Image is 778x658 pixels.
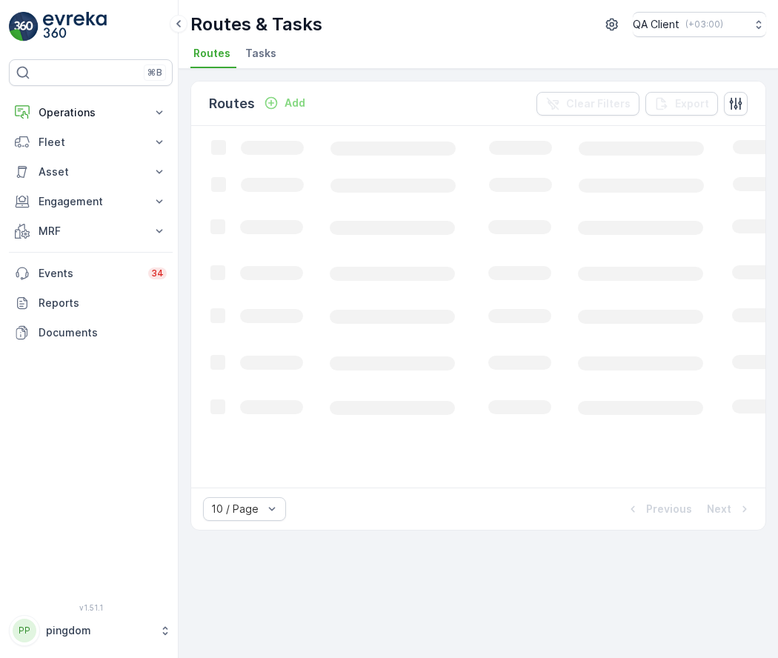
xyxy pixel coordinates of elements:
a: Reports [9,288,173,318]
button: Clear Filters [536,92,639,116]
p: Next [707,502,731,516]
button: Engagement [9,187,173,216]
p: Events [39,266,139,281]
p: ( +03:00 ) [685,19,723,30]
button: Add [258,94,311,112]
p: Routes [209,93,255,114]
p: Clear Filters [566,96,631,111]
span: v 1.51.1 [9,603,173,612]
p: Reports [39,296,167,310]
p: Operations [39,105,143,120]
button: Fleet [9,127,173,157]
button: Asset [9,157,173,187]
p: MRF [39,224,143,239]
button: MRF [9,216,173,246]
p: Export [675,96,709,111]
p: 34 [151,267,164,279]
img: logo [9,12,39,41]
p: Asset [39,164,143,179]
p: Add [285,96,305,110]
p: Fleet [39,135,143,150]
p: ⌘B [147,67,162,79]
a: Documents [9,318,173,348]
button: Next [705,500,754,518]
button: PPpingdom [9,615,173,646]
p: Engagement [39,194,143,209]
img: logo_light-DOdMpM7g.png [43,12,107,41]
p: Previous [646,502,692,516]
button: Export [645,92,718,116]
p: QA Client [633,17,679,32]
p: Routes & Tasks [190,13,322,36]
p: pingdom [46,623,152,638]
a: Events34 [9,259,173,288]
span: Routes [193,46,230,61]
span: Tasks [245,46,276,61]
button: Operations [9,98,173,127]
div: PP [13,619,36,642]
p: Documents [39,325,167,340]
button: QA Client(+03:00) [633,12,766,37]
button: Previous [624,500,694,518]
